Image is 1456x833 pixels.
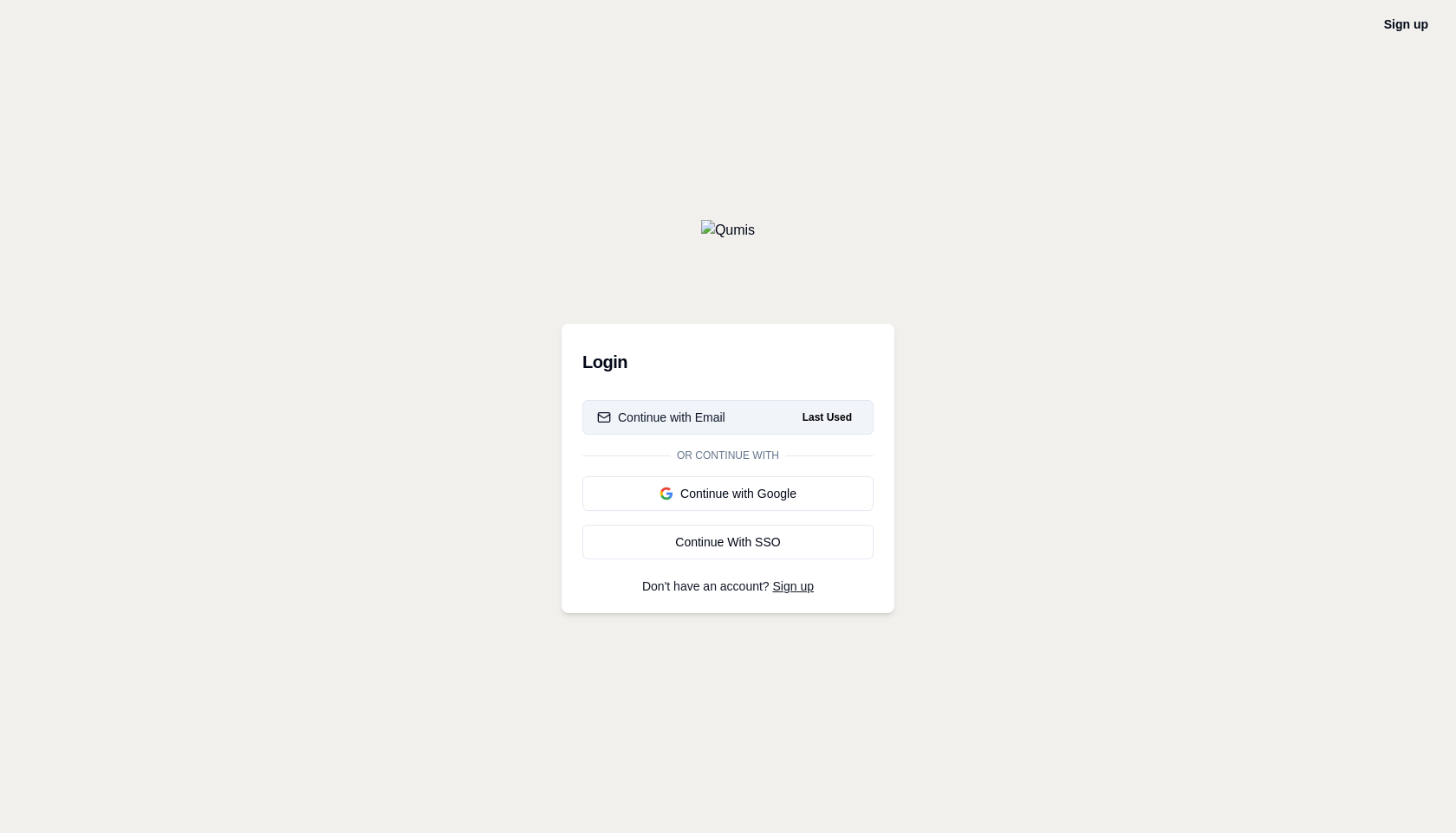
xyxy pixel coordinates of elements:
div: Continue With SSO [597,533,859,551]
button: Continue with EmailLast Used [582,400,874,435]
h3: Login [582,345,874,379]
a: Sign up [773,579,814,593]
div: Continue with Email [597,409,725,426]
span: Or continue with [670,449,786,462]
a: Continue With SSO [582,525,874,559]
div: Continue with Google [597,485,859,502]
button: Continue with Google [582,476,874,511]
img: Qumis [701,220,755,241]
p: Don't have an account? [582,580,874,592]
span: Last Used [796,407,859,428]
a: Sign up [1384,17,1428,31]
